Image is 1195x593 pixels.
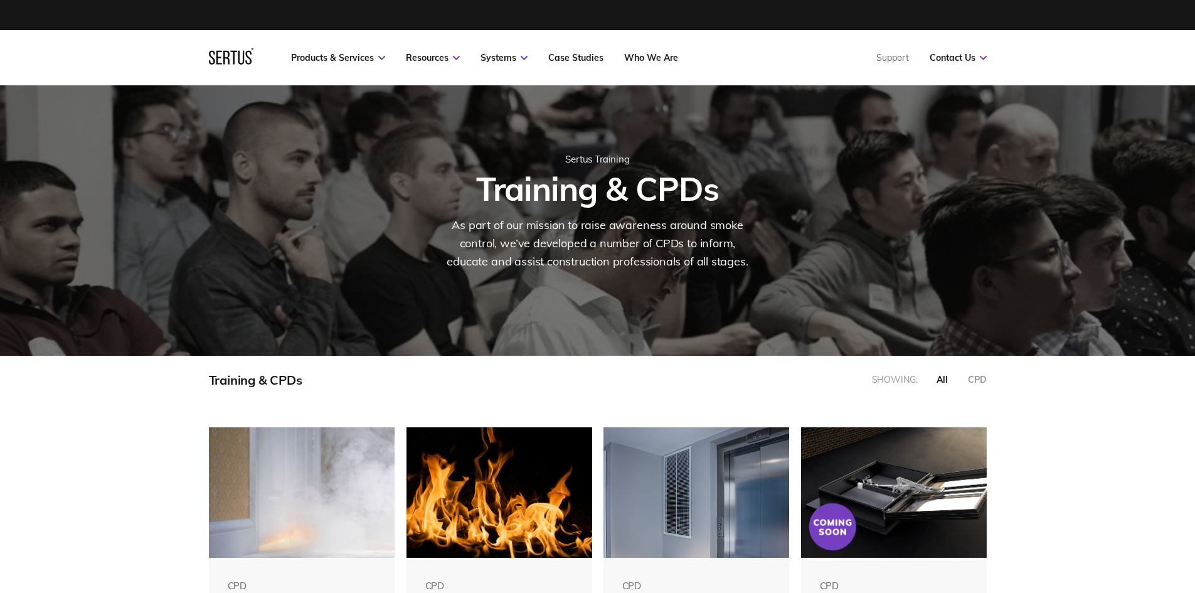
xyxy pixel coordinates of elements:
h1: Training & CPDs [255,168,940,209]
div: Showing: [872,374,918,385]
div: As part of our mission to raise awareness around smoke control, we’ve developed a number of CPDs ... [441,216,755,270]
iframe: Chat Widget [969,447,1195,593]
a: Support [876,52,909,63]
div: CPD [425,580,574,592]
div: Training & CPDs [209,372,302,388]
div: CPD [968,374,987,385]
a: Products & Services [291,52,385,63]
div: CPD [228,580,376,592]
div: CPD [622,580,771,592]
a: Case Studies [548,52,603,63]
a: Who We Are [624,52,678,63]
div: Sertus Training [255,153,940,165]
div: CPD [820,580,969,592]
a: Contact Us [930,52,987,63]
a: Systems [481,52,528,63]
div: all [937,374,948,385]
a: Resources [406,52,460,63]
